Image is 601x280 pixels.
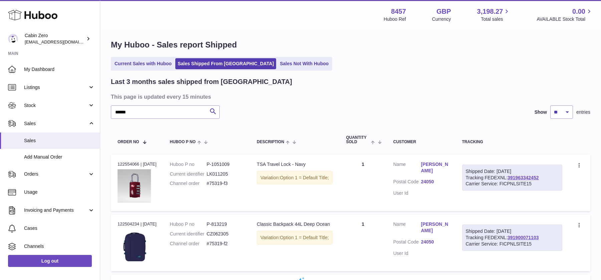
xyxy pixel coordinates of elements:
[24,102,88,109] span: Stock
[393,190,421,196] dt: User Id
[466,241,559,247] div: Carrier Service: FICPNLSITE15
[572,7,585,16] span: 0.00
[393,161,421,176] dt: Name
[535,109,547,115] label: Show
[24,120,88,127] span: Sales
[111,77,292,86] h2: Last 3 months sales shipped from [GEOGRAPHIC_DATA]
[393,140,449,144] div: Customer
[339,214,386,271] td: 1
[207,231,243,237] dd: CZ062305
[537,7,593,22] a: 0.00 AVAILABLE Stock Total
[24,66,95,73] span: My Dashboard
[537,16,593,22] span: AVAILABLE Stock Total
[112,58,174,69] a: Current Sales with Huboo
[421,179,449,185] a: 24050
[466,181,559,187] div: Carrier Service: FICPNLSITE15
[421,239,449,245] a: 24050
[508,175,539,180] a: 391963342452
[24,225,95,231] span: Cases
[170,221,207,227] dt: Huboo P no
[477,7,511,22] a: 3,198.27 Total sales
[25,32,85,45] div: Cabin Zero
[118,140,139,144] span: Order No
[391,7,406,16] strong: 8457
[24,137,95,144] span: Sales
[280,235,329,240] span: Option 1 = Default Title;
[8,34,18,44] img: huboo@cabinzero.com
[462,224,563,251] div: Tracking FEDEXNL:
[175,58,276,69] a: Sales Shipped From [GEOGRAPHIC_DATA]
[432,16,451,22] div: Currency
[257,231,333,245] div: Variation:
[339,155,386,211] td: 1
[24,189,95,195] span: Usage
[277,58,331,69] a: Sales Not With Huboo
[207,221,243,227] dd: P-813219
[25,39,98,44] span: [EMAIL_ADDRESS][DOMAIN_NAME]
[481,16,511,22] span: Total sales
[393,221,421,236] dt: Name
[393,179,421,187] dt: Postal Code
[393,239,421,247] dt: Postal Code
[24,84,88,91] span: Listings
[111,93,589,100] h3: This page is updated every 15 minutes
[170,140,196,144] span: Huboo P no
[118,221,157,227] div: 122504234 | [DATE]
[207,180,243,187] dd: #75319-f3
[280,175,329,180] span: Option 1 = Default Title;
[207,171,243,177] dd: LK011205
[8,255,92,267] a: Log out
[170,231,207,237] dt: Current identifier
[257,161,333,168] div: TSA Travel Lock - Navy
[257,171,333,185] div: Variation:
[118,229,151,263] img: DEEP_OCEAN_44L.png
[24,154,95,160] span: Add Manual Order
[462,165,563,191] div: Tracking FEDEXNL:
[421,161,449,174] a: [PERSON_NAME]
[170,241,207,247] dt: Channel order
[508,235,539,240] a: 391900071103
[207,161,243,168] dd: P-1051009
[24,243,95,250] span: Channels
[393,250,421,257] dt: User Id
[477,7,503,16] span: 3,198.27
[118,169,151,203] img: MIAMI_MAGENTA0001_2b5a4f18-ed4a-44d0-b5e7-85500d894d6d.webp
[24,171,88,177] span: Orders
[421,221,449,234] a: [PERSON_NAME]
[257,221,333,227] div: Classic Backpack 44L Deep Ocean
[436,7,451,16] strong: GBP
[170,180,207,187] dt: Channel order
[466,228,559,235] div: Shipped Date: [DATE]
[111,39,590,50] h1: My Huboo - Sales report Shipped
[118,161,157,167] div: 122554066 | [DATE]
[170,161,207,168] dt: Huboo P no
[257,140,284,144] span: Description
[346,135,369,144] span: Quantity Sold
[462,140,563,144] div: Tracking
[576,109,590,115] span: entries
[24,207,88,213] span: Invoicing and Payments
[384,16,406,22] div: Huboo Ref
[170,171,207,177] dt: Current identifier
[207,241,243,247] dd: #75319-f2
[466,168,559,175] div: Shipped Date: [DATE]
